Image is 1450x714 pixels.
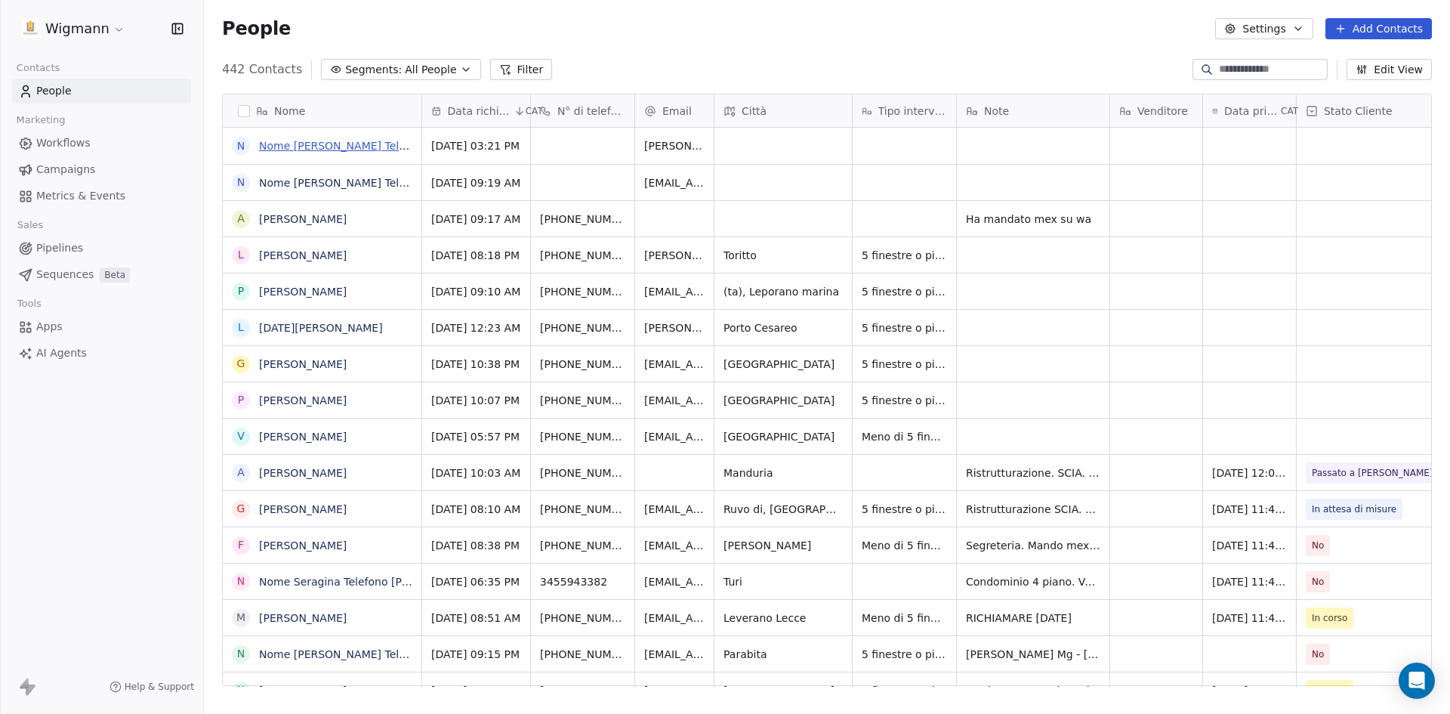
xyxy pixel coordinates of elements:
[723,393,843,408] span: [GEOGRAPHIC_DATA]
[431,320,521,335] span: [DATE] 12:23 AM
[45,19,110,39] span: Wigmann
[237,465,245,481] div: A
[431,538,521,553] span: [DATE] 08:38 PM
[531,94,634,127] div: N° di telefono
[966,647,1100,662] span: [PERSON_NAME] Mg - [PERSON_NAME] sa
[1203,94,1296,127] div: Data primo contattoCAT
[238,392,244,408] div: P
[237,175,245,190] div: N
[431,502,521,517] span: [DATE] 08:10 AM
[957,94,1109,127] div: Note
[12,262,191,287] a: SequencesBeta
[36,240,83,256] span: Pipelines
[274,104,305,119] span: Nome
[259,249,347,261] a: [PERSON_NAME]
[12,184,191,209] a: Metrics & Events
[238,247,244,263] div: L
[644,502,705,517] span: [EMAIL_ADDRESS][DOMAIN_NAME]
[540,393,625,408] span: [PHONE_NUMBER]
[1212,574,1287,589] span: [DATE] 11:43 AM
[431,175,521,190] span: [DATE] 09:19 AM
[540,465,625,481] span: [PHONE_NUMBER]
[540,538,625,553] span: [PHONE_NUMBER]
[259,503,347,515] a: [PERSON_NAME]
[1325,18,1432,39] button: Add Contacts
[540,248,625,263] span: [PHONE_NUMBER]
[1347,59,1432,80] button: Edit View
[10,109,72,131] span: Marketing
[723,429,843,444] span: [GEOGRAPHIC_DATA]
[1312,538,1324,553] span: No
[662,104,692,119] span: Email
[237,211,245,227] div: A
[644,574,705,589] span: [EMAIL_ADDRESS][DOMAIN_NAME]
[540,647,625,662] span: [PHONE_NUMBER]
[236,610,245,626] div: M
[540,429,625,444] span: [PHONE_NUMBER]
[222,17,291,40] span: People
[862,683,947,698] span: 5 finestre o più di 5
[431,683,521,698] span: [DATE] 05:19 PM
[1212,610,1287,626] span: [DATE] 11:42 AM
[36,188,125,204] span: Metrics & Events
[431,465,521,481] span: [DATE] 10:03 AM
[1110,94,1202,127] div: Venditore
[862,610,947,626] span: Meno di 5 finestre
[723,538,843,553] span: [PERSON_NAME]
[259,358,347,370] a: [PERSON_NAME]
[644,175,705,190] span: [EMAIL_ADDRESS][DOMAIN_NAME]
[1215,18,1313,39] button: Settings
[36,83,72,99] span: People
[259,431,347,443] a: [PERSON_NAME]
[238,537,244,553] div: F
[36,135,91,151] span: Workflows
[853,94,956,127] div: Tipo intervento
[644,538,705,553] span: [EMAIL_ADDRESS][DOMAIN_NAME]
[723,248,843,263] span: Toritto
[644,138,705,153] span: [PERSON_NAME][EMAIL_ADDRESS][DOMAIN_NAME]
[259,322,383,334] a: [DATE][PERSON_NAME]
[223,128,422,687] div: grid
[862,393,947,408] span: 5 finestre o più di 5
[237,428,245,444] div: V
[222,60,302,79] span: 442 Contacts
[1324,104,1393,119] span: Stato Cliente
[714,94,852,127] div: Città
[237,138,245,154] div: N
[431,138,521,153] span: [DATE] 03:21 PM
[259,612,347,624] a: [PERSON_NAME]
[237,501,245,517] div: G
[966,502,1100,517] span: Ristrutturazione SCIA. Seconda casa da mettere in affitto. Nonostante voglia spendere poco. Vuole...
[540,212,625,227] span: [PHONE_NUMBER]
[12,236,191,261] a: Pipelines
[1312,502,1396,517] span: In attesa di misure
[723,357,843,372] span: [GEOGRAPHIC_DATA]
[644,284,705,299] span: [EMAIL_ADDRESS][DOMAIN_NAME]
[557,104,625,119] span: N° di telefono
[490,59,553,80] button: Filter
[862,538,947,553] span: Meno di 5 finestre
[125,681,194,693] span: Help & Support
[11,214,50,236] span: Sales
[966,610,1100,626] span: RICHIAMARE [DATE]
[36,267,94,283] span: Sequences
[36,319,63,335] span: Apps
[723,320,843,335] span: Porto Cesareo
[1312,610,1347,626] span: In corso
[1399,663,1435,699] div: Open Intercom Messenger
[21,20,39,38] img: 1630668995401.jpeg
[12,341,191,366] a: AI Agents
[862,320,947,335] span: 5 finestre o più di 5
[238,283,244,299] div: P
[237,646,245,662] div: N
[862,647,947,662] span: 5 finestre o più di 5
[11,292,48,315] span: Tools
[431,610,521,626] span: [DATE] 08:51 AM
[1212,538,1287,553] span: [DATE] 11:43 AM
[984,104,1009,119] span: Note
[966,212,1100,227] span: Ha mandato mex su wa
[723,284,843,299] span: (ta), Leporano marina
[540,610,625,626] span: [PHONE_NUMBER]
[431,393,521,408] span: [DATE] 10:07 PM
[405,62,456,78] span: All People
